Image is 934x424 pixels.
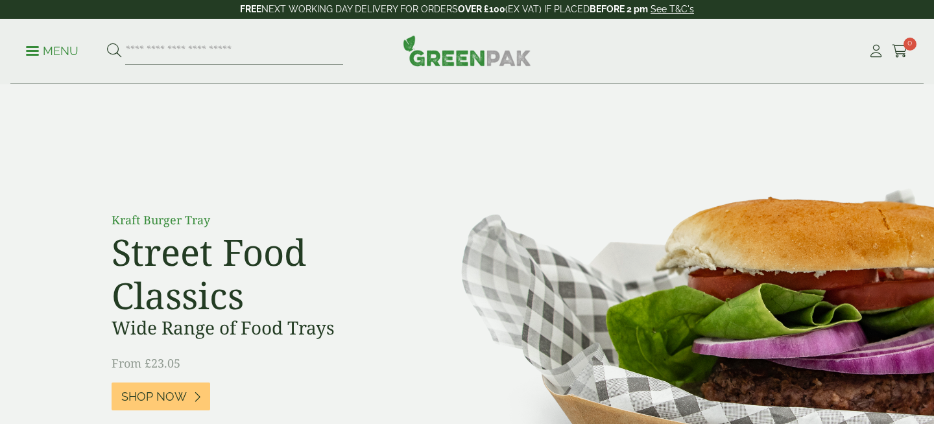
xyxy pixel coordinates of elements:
a: Shop Now [112,383,210,410]
p: Menu [26,43,78,59]
img: GreenPak Supplies [403,35,531,66]
a: See T&C's [651,4,694,14]
h2: Street Food Classics [112,230,403,317]
strong: BEFORE 2 pm [590,4,648,14]
span: From £23.05 [112,355,180,371]
a: 0 [892,41,908,61]
i: Cart [892,45,908,58]
strong: FREE [240,4,261,14]
i: My Account [868,45,884,58]
a: Menu [26,43,78,56]
p: Kraft Burger Tray [112,211,403,229]
strong: OVER £100 [458,4,505,14]
span: 0 [904,38,916,51]
h3: Wide Range of Food Trays [112,317,403,339]
span: Shop Now [121,390,187,404]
